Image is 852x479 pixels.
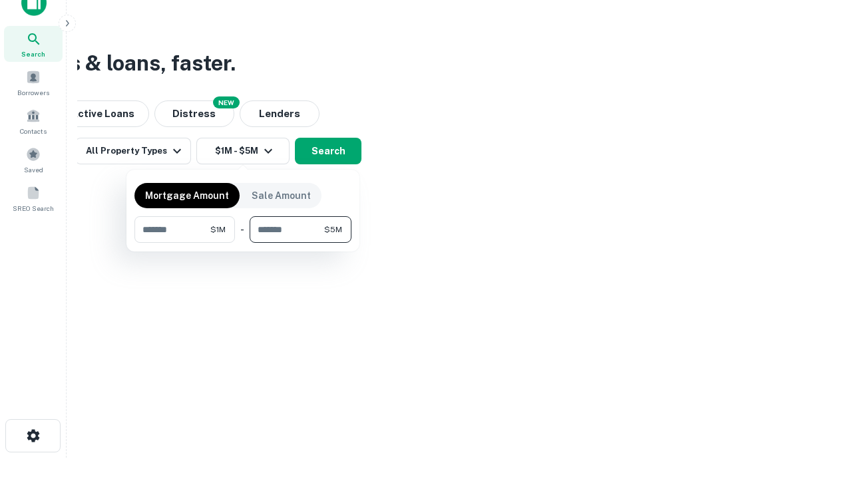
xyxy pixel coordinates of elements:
[324,224,342,236] span: $5M
[210,224,226,236] span: $1M
[145,188,229,203] p: Mortgage Amount
[785,373,852,436] iframe: Chat Widget
[252,188,311,203] p: Sale Amount
[240,216,244,243] div: -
